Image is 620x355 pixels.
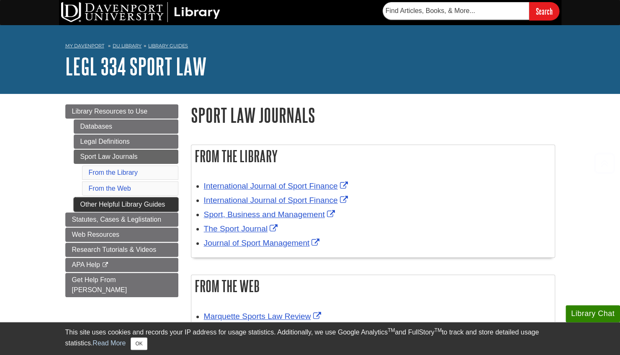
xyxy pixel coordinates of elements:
[89,169,138,176] a: From the Library
[435,327,442,333] sup: TM
[204,196,350,205] a: Link opens in new window
[74,119,178,134] a: Databases
[65,40,555,54] nav: breadcrumb
[65,258,178,272] a: APA Help
[383,2,529,20] input: Find Articles, Books, & More...
[388,327,395,333] sup: TM
[93,339,126,347] a: Read More
[65,104,178,297] div: Guide Page Menu
[191,145,555,167] h2: From the Library
[65,104,178,119] a: Library Resources to Use
[72,108,148,115] span: Library Resources to Use
[74,197,178,212] a: Other Helpful Library Guides
[74,135,178,149] a: Legal Definitions
[65,42,104,49] a: My Davenport
[191,275,555,297] h2: From the Web
[61,2,220,22] img: DU Library
[72,276,127,293] span: Get Help From [PERSON_NAME]
[72,261,100,268] span: APA Help
[65,212,178,227] a: Statutes, Cases & Leglistation
[204,238,322,247] a: Link opens in new window
[65,273,178,297] a: Get Help From [PERSON_NAME]
[65,327,555,350] div: This site uses cookies and records your IP address for usage statistics. Additionally, we use Goo...
[566,305,620,322] button: Library Chat
[204,224,280,233] a: Link opens in new window
[204,312,323,321] a: Link opens in new window
[131,337,147,350] button: Close
[113,43,141,49] a: DU Library
[191,104,555,126] h1: Sport Law Journals
[65,53,207,79] a: LEGL 334 Sport Law
[72,216,161,223] span: Statutes, Cases & Leglistation
[65,228,178,242] a: Web Resources
[72,231,120,238] span: Web Resources
[383,2,559,20] form: Searches DU Library's articles, books, and more
[591,158,618,169] a: Back to Top
[102,262,109,268] i: This link opens in a new window
[529,2,559,20] input: Search
[74,150,178,164] a: Sport Law Journals
[148,43,188,49] a: Library Guides
[204,210,337,219] a: Link opens in new window
[204,181,350,190] a: Link opens in new window
[65,243,178,257] a: Research Tutorials & Videos
[89,185,131,192] a: From the Web
[72,246,157,253] span: Research Tutorials & Videos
